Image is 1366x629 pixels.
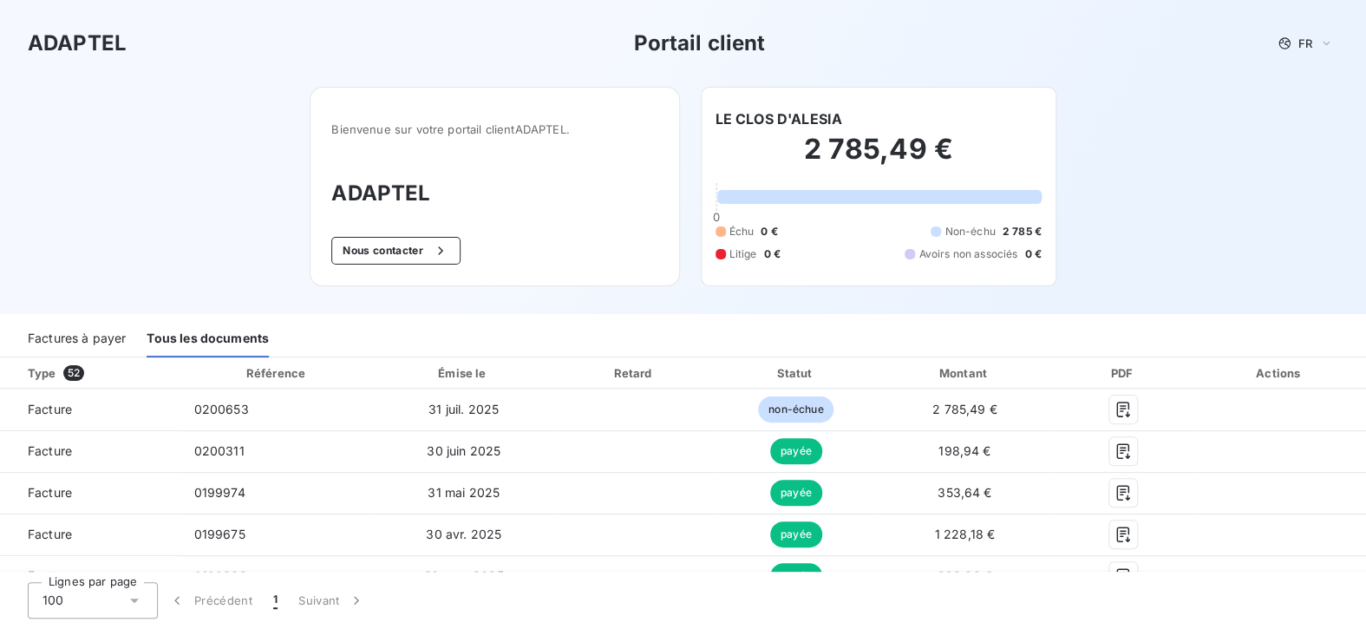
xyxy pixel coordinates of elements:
[28,28,127,59] h3: ADAPTEL
[729,224,755,239] span: Échu
[194,527,245,541] span: 0199675
[879,364,1050,382] div: Montant
[761,224,777,239] span: 0 €
[14,442,167,460] span: Facture
[273,592,278,609] span: 1
[938,485,991,500] span: 353,64 €
[263,582,288,619] button: 1
[28,321,126,357] div: Factures à payer
[147,321,269,357] div: Tous les documents
[633,28,765,59] h3: Portail client
[331,122,657,136] span: Bienvenue sur votre portail client ADAPTEL .
[424,568,504,583] span: 31 mars 2025
[428,485,500,500] span: 31 mai 2025
[331,178,657,209] h3: ADAPTEL
[17,364,177,382] div: Type
[716,108,842,129] h6: LE CLOS D'ALESIA
[712,210,719,224] span: 0
[331,237,460,265] button: Nous contacter
[729,246,757,262] span: Litige
[63,365,84,381] span: 52
[1024,246,1041,262] span: 0 €
[194,485,245,500] span: 0199974
[720,364,873,382] div: Statut
[932,402,997,416] span: 2 785,49 €
[716,132,1042,184] h2: 2 785,49 €
[1298,36,1312,50] span: FR
[556,364,712,382] div: Retard
[758,396,833,423] span: non-échue
[763,246,780,262] span: 0 €
[194,443,245,458] span: 0200311
[427,443,500,458] span: 30 juin 2025
[246,366,305,380] div: Référence
[194,568,247,583] span: 0199368
[938,443,990,458] span: 198,94 €
[1003,224,1042,239] span: 2 785 €
[938,568,992,583] span: 823,88 €
[42,592,63,609] span: 100
[194,402,249,416] span: 0200653
[770,480,822,506] span: payée
[1057,364,1190,382] div: PDF
[14,567,167,585] span: Facture
[770,521,822,547] span: payée
[770,563,822,589] span: payée
[158,582,263,619] button: Précédent
[14,401,167,418] span: Facture
[428,402,499,416] span: 31 juil. 2025
[1197,364,1363,382] div: Actions
[288,582,376,619] button: Suivant
[426,527,501,541] span: 30 avr. 2025
[934,527,995,541] span: 1 228,18 €
[378,364,549,382] div: Émise le
[14,484,167,501] span: Facture
[770,438,822,464] span: payée
[944,224,995,239] span: Non-échu
[14,526,167,543] span: Facture
[918,246,1017,262] span: Avoirs non associés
